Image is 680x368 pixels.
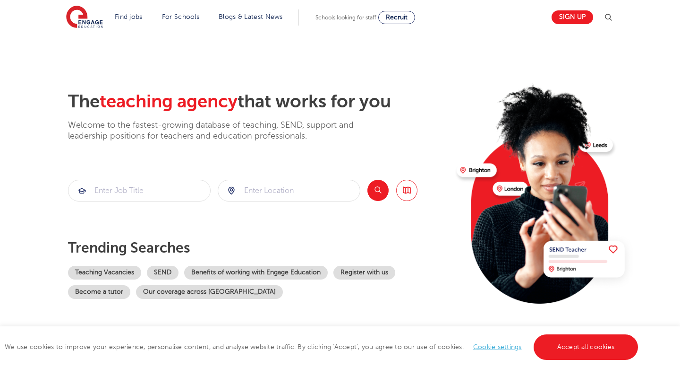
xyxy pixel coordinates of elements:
[66,6,103,29] img: Engage Education
[100,91,238,112] span: teaching agency
[218,180,360,202] div: Submit
[147,266,178,280] a: SEND
[473,343,522,350] a: Cookie settings
[5,343,640,350] span: We use cookies to improve your experience, personalise content, and analyse website traffic. By c...
[68,180,210,201] input: Submit
[68,91,449,113] h2: The that works for you
[68,285,130,299] a: Become a tutor
[68,180,211,202] div: Submit
[68,239,449,256] p: Trending searches
[68,120,380,142] p: Welcome to the fastest-growing database of teaching, SEND, support and leadership positions for t...
[552,10,593,24] a: Sign up
[184,266,328,280] a: Benefits of working with Engage Education
[386,14,408,21] span: Recruit
[218,180,360,201] input: Submit
[136,285,283,299] a: Our coverage across [GEOGRAPHIC_DATA]
[315,14,376,21] span: Schools looking for staff
[115,13,143,20] a: Find jobs
[534,334,638,360] a: Accept all cookies
[162,13,199,20] a: For Schools
[333,266,395,280] a: Register with us
[378,11,415,24] a: Recruit
[367,180,389,201] button: Search
[68,266,141,280] a: Teaching Vacancies
[219,13,283,20] a: Blogs & Latest News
